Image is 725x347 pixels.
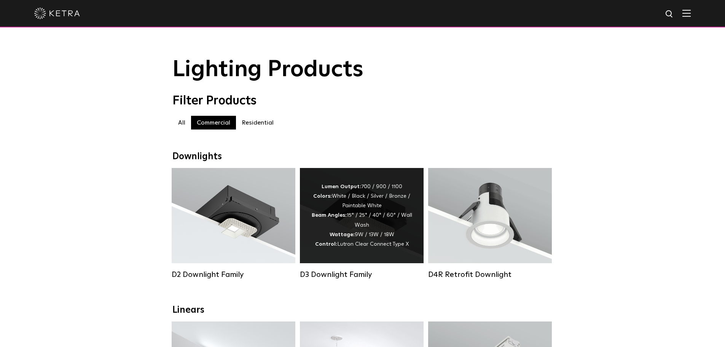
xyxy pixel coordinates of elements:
[172,58,363,81] span: Lighting Products
[300,270,424,279] div: D3 Downlight Family
[315,241,337,247] strong: Control:
[322,184,361,189] strong: Lumen Output:
[300,168,424,279] a: D3 Downlight Family Lumen Output:700 / 900 / 1100Colors:White / Black / Silver / Bronze / Paintab...
[665,10,674,19] img: search icon
[313,193,332,199] strong: Colors:
[682,10,691,17] img: Hamburger%20Nav.svg
[172,94,553,108] div: Filter Products
[330,232,355,237] strong: Wattage:
[428,270,552,279] div: D4R Retrofit Downlight
[172,168,295,279] a: D2 Downlight Family Lumen Output:1200Colors:White / Black / Gloss Black / Silver / Bronze / Silve...
[172,270,295,279] div: D2 Downlight Family
[172,151,553,162] div: Downlights
[337,241,409,247] span: Lutron Clear Connect Type X
[172,305,553,316] div: Linears
[428,168,552,279] a: D4R Retrofit Downlight Lumen Output:800Colors:White / BlackBeam Angles:15° / 25° / 40° / 60°Watta...
[236,116,279,130] label: Residential
[311,182,412,249] div: 700 / 900 / 1100 White / Black / Silver / Bronze / Paintable White 15° / 25° / 40° / 60° / Wall W...
[312,213,347,218] strong: Beam Angles:
[34,8,80,19] img: ketra-logo-2019-white
[191,116,236,130] label: Commercial
[172,116,191,130] label: All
